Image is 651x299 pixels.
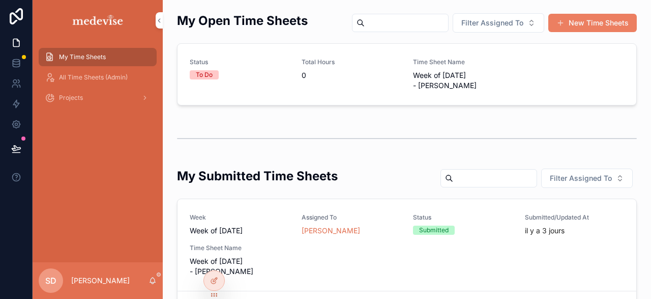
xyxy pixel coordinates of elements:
span: Projects [59,94,83,102]
button: Select Button [541,169,633,188]
span: Status [190,58,289,66]
button: New Time Sheets [548,14,637,32]
a: StatusTo DoTotal Hours0Time Sheet NameWeek of [DATE] - [PERSON_NAME] [177,44,636,105]
span: Filter Assigned To [461,18,523,28]
span: Week of [DATE] [190,226,243,236]
span: Time Sheet Name [190,244,289,252]
span: My Time Sheets [59,53,106,61]
span: Filter Assigned To [550,173,612,183]
span: SD [45,275,56,287]
a: WeekWeek of [DATE]Assigned To[PERSON_NAME]StatusSubmittedSubmitted/Updated Atil y a 3 joursTime S... [177,199,636,291]
a: My Time Sheets [39,48,157,66]
h2: My Submitted Time Sheets [177,168,338,184]
a: [PERSON_NAME] [302,226,360,236]
span: Total Hours [302,58,401,66]
div: Submitted [419,226,449,235]
span: Submitted/Updated At [525,213,625,222]
div: scrollable content [33,41,163,120]
span: Week of [DATE] - [PERSON_NAME] [190,256,289,277]
h2: My Open Time Sheets [177,12,308,29]
span: Status [413,213,513,222]
img: App logo [71,12,125,29]
p: [PERSON_NAME] [71,276,130,286]
a: Projects [39,89,157,107]
div: To Do [196,70,213,79]
button: Select Button [453,13,544,33]
span: 0 [302,70,401,80]
span: All Time Sheets (Admin) [59,73,128,81]
span: Week of [DATE] - [PERSON_NAME] [413,70,513,91]
span: Time Sheet Name [413,58,513,66]
span: Week [190,213,289,222]
span: Assigned To [302,213,401,222]
p: il y a 3 jours [525,226,565,236]
a: All Time Sheets (Admin) [39,68,157,87]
